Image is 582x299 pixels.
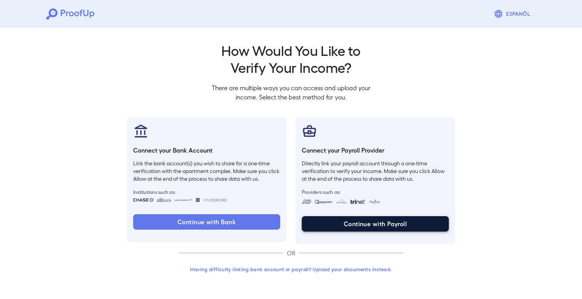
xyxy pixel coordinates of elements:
[314,200,333,204] img: paycom.svg
[133,123,149,139] img: bankAccount.svg
[133,198,154,202] img: chase.svg
[196,198,200,202] img: wellsfargo.svg
[302,160,449,183] p: Directly link your payroll account through a one-time verification to verify your income. Make su...
[206,83,376,102] p: There are multiple ways you can access and upload your income. Select the best method for you.
[302,189,449,195] span: Providers such as:
[174,198,193,202] img: bankOfAmerica.svg
[179,262,403,276] button: Having difficulty linking bank account or payroll? Upload your documents instead.
[157,198,171,202] img: citibank.svg
[302,123,317,139] img: payrollProvider.svg
[133,146,280,155] h6: Connect your Bank Account
[302,146,449,155] h6: Connect your Payroll Provider
[491,6,536,22] button: Espanõl
[133,214,280,230] button: Continue with Bank
[283,249,299,258] p: OR
[203,197,227,203] span: +11,000 More
[133,189,280,195] span: Institutions such as:
[302,216,449,232] button: Continue with Payroll
[336,200,347,204] img: workday.svg
[302,200,311,204] img: adp.svg
[133,160,280,183] p: Link the bank account(s) you wish to share for a one-time verification with the apartment complex...
[369,200,381,204] img: paycon.svg
[350,200,366,204] img: trinet.svg
[206,42,376,76] h2: How Would You Like to Verify Your Income?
